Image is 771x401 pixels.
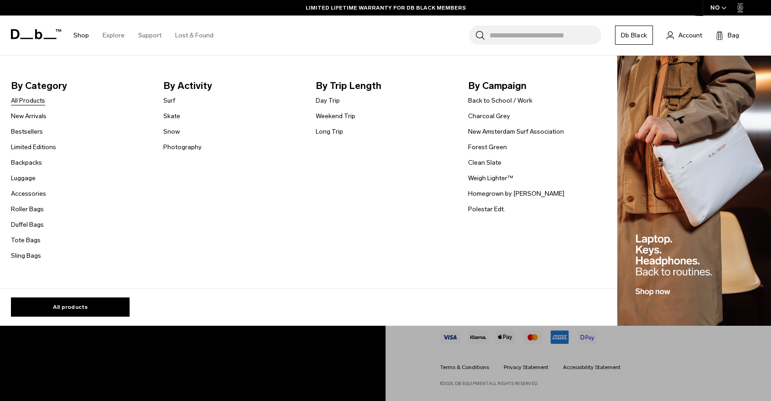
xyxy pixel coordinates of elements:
[11,189,46,198] a: Accessories
[716,30,739,41] button: Bag
[67,16,220,55] nav: Main Navigation
[163,127,180,136] a: Snow
[468,204,505,214] a: Polestar Edt.
[316,96,340,105] a: Day Trip
[163,111,180,121] a: Skate
[11,235,41,245] a: Tote Bags
[163,142,202,152] a: Photography
[728,31,739,40] span: Bag
[11,127,43,136] a: Bestsellers
[316,127,343,136] a: Long Trip
[667,30,702,41] a: Account
[11,142,56,152] a: Limited Editions
[468,158,501,167] a: Clean Slate
[11,251,41,260] a: Sling Bags
[678,31,702,40] span: Account
[11,111,47,121] a: New Arrivals
[73,19,89,52] a: Shop
[468,78,606,93] span: By Campaign
[175,19,214,52] a: Lost & Found
[11,78,149,93] span: By Category
[103,19,125,52] a: Explore
[468,127,564,136] a: New Amsterdam Surf Association
[11,96,45,105] a: All Products
[138,19,161,52] a: Support
[617,56,771,326] img: Db
[11,297,130,317] a: All products
[11,158,42,167] a: Backpacks
[316,78,453,93] span: By Trip Length
[163,96,175,105] a: Surf
[468,111,510,121] a: Charcoal Grey
[468,142,507,152] a: Forest Green
[615,26,653,45] a: Db Black
[468,189,564,198] a: Homegrown by [PERSON_NAME]
[163,78,301,93] span: By Activity
[468,173,513,183] a: Weigh Lighter™
[11,173,36,183] a: Luggage
[11,204,44,214] a: Roller Bags
[468,96,532,105] a: Back to School / Work
[306,4,466,12] a: LIMITED LIFETIME WARRANTY FOR DB BLACK MEMBERS
[11,220,44,229] a: Duffel Bags
[316,111,355,121] a: Weekend Trip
